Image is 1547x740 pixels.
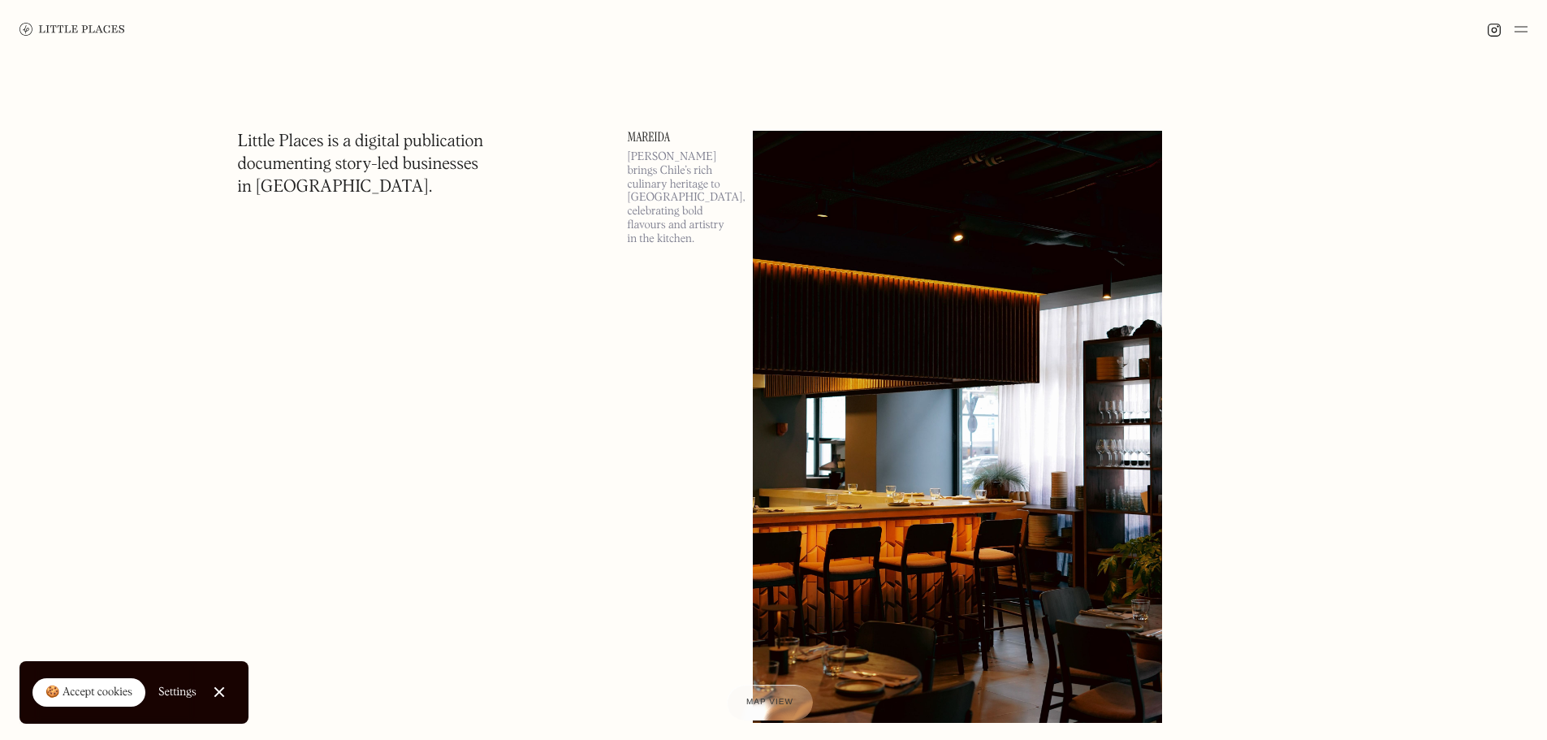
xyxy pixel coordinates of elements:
a: 🍪 Accept cookies [32,678,145,708]
a: Map view [727,685,813,721]
span: Map view [746,698,793,707]
a: Mareida [628,131,733,144]
h1: Little Places is a digital publication documenting story-led businesses in [GEOGRAPHIC_DATA]. [238,131,484,199]
a: Settings [158,674,197,711]
img: Mareida [753,131,1163,723]
div: 🍪 Accept cookies [45,685,132,701]
div: Settings [158,686,197,698]
a: Close Cookie Popup [203,676,236,708]
p: [PERSON_NAME] brings Chile’s rich culinary heritage to [GEOGRAPHIC_DATA], celebrating bold flavou... [628,150,733,246]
